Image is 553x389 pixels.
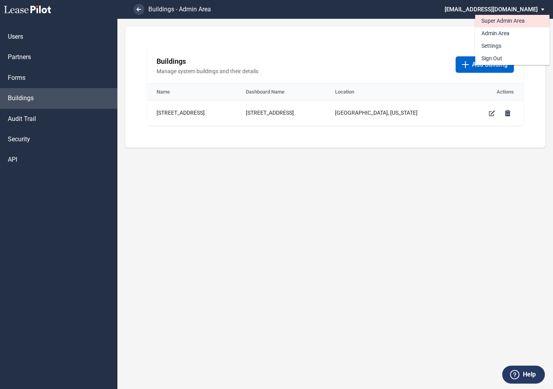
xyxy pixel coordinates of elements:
div: Super Admin Area [481,17,525,25]
label: Help [523,369,536,380]
div: Sign Out [481,55,502,63]
div: Admin Area [481,30,510,38]
button: Help [502,366,545,384]
div: Settings [481,42,501,50]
